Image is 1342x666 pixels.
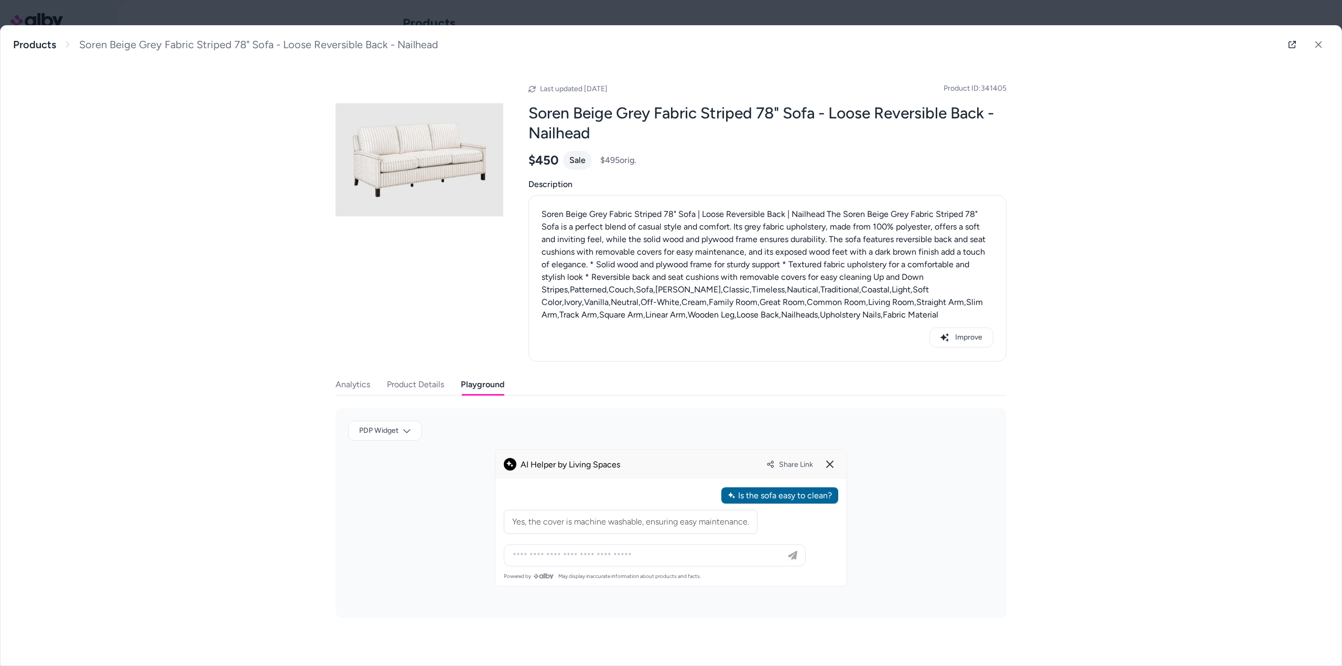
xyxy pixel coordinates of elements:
[335,374,370,395] button: Analytics
[13,38,56,51] a: Products
[359,425,398,436] span: PDP Widget
[79,38,438,51] span: Soren Beige Grey Fabric Striped 78" Sofa - Loose Reversible Back - Nailhead
[528,178,1006,191] span: Description
[528,103,1006,143] h2: Soren Beige Grey Fabric Striped 78" Sofa - Loose Reversible Back - Nailhead
[542,208,993,321] p: Soren Beige Grey Fabric Striped 78" Sofa | Loose Reversible Back | Nailhead The Soren Beige Grey ...
[13,38,438,51] nav: breadcrumb
[387,374,444,395] button: Product Details
[929,327,993,347] button: Improve
[944,83,1006,94] span: Product ID: 341405
[563,151,592,170] div: Sale
[335,76,503,244] img: 341405_beige_fabric_sofa_signature_62321.jpg
[348,421,422,441] button: PDP Widget
[528,152,559,168] span: $450
[461,374,504,395] button: Playground
[600,154,636,167] span: $495 orig.
[540,84,608,93] span: Last updated [DATE]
